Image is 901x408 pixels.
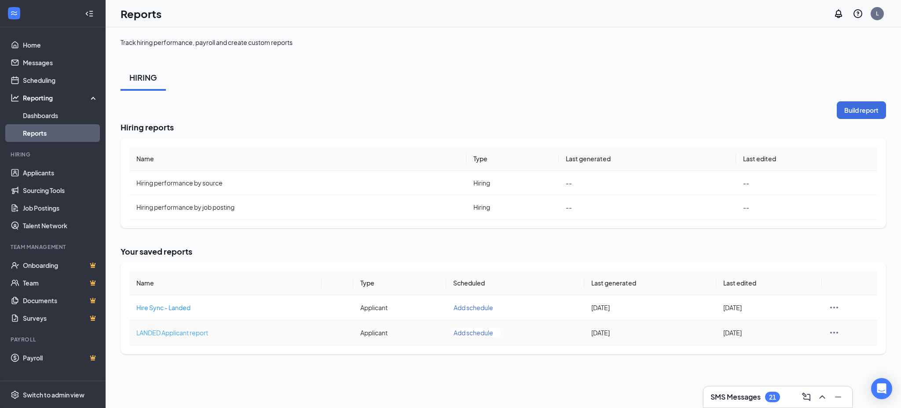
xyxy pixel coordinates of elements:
a: Talent Network [23,217,98,234]
button: Minimize [831,390,845,404]
th: Last edited [716,271,822,295]
a: Messages [23,54,98,71]
a: Job Postings [23,199,98,217]
button: Add schedule [453,303,501,312]
th: Name [129,271,322,295]
svg: Notifications [833,8,844,19]
div: Reporting [23,93,99,102]
a: LANDED Applicant report [136,328,290,338]
span: LANDED Applicant report [136,329,208,337]
td: [DATE] [716,295,822,320]
td: Hiring [466,171,559,195]
td: [DATE] [584,295,717,320]
svg: Ellipses [829,302,839,313]
a: Sourcing Tools [23,182,98,199]
a: TeamCrown [23,274,98,292]
a: Scheduling [23,71,98,89]
svg: ComposeMessage [801,392,812,402]
div: 21 [769,393,776,401]
td: -- [559,171,736,195]
td: [DATE] [584,320,717,345]
a: Dashboards [23,107,98,124]
h1: Reports [121,6,161,21]
a: PayrollCrown [23,349,98,367]
th: Last generated [584,271,717,295]
div: Team Management [11,243,96,251]
svg: Analysis [11,93,19,102]
td: -- [736,195,877,219]
div: L [876,10,879,17]
a: OnboardingCrown [23,256,98,274]
svg: Minimize [833,392,843,402]
div: Switch to admin view [23,390,84,399]
span: Hiring performance by source [136,179,223,187]
h3: SMS Messages [711,392,761,402]
th: Scheduled [446,271,584,295]
a: Home [23,36,98,54]
svg: Settings [11,390,19,399]
td: [DATE] [716,320,822,345]
td: -- [559,195,736,219]
div: Hiring [11,151,96,158]
button: ChevronUp [815,390,829,404]
a: DocumentsCrown [23,292,98,309]
button: Add schedule [453,328,501,338]
td: Applicant [353,320,446,345]
h2: Hiring reports [121,122,886,133]
a: Reports [23,124,98,142]
span: Hiring performance by job posting [136,203,234,211]
th: Type [466,147,559,171]
h2: Your saved reports [121,246,886,257]
th: Type [353,271,446,295]
svg: Ellipses [829,327,839,338]
td: Hiring [466,195,559,219]
span: Hire Sync - Landed [136,304,190,312]
th: Last generated [559,147,736,171]
div: HIRING [129,72,157,83]
th: Last edited [736,147,877,171]
th: Name [129,147,466,171]
div: Track hiring performance, payroll and create custom reports [121,38,293,47]
svg: Collapse [85,9,94,18]
div: Payroll [11,336,96,343]
a: Applicants [23,164,98,182]
svg: ChevronUp [817,392,828,402]
button: ComposeMessage [799,390,813,404]
a: Hire Sync - Landed [136,303,290,312]
svg: WorkstreamLogo [10,9,18,18]
td: Applicant [353,295,446,320]
svg: QuestionInfo [853,8,863,19]
td: -- [736,171,877,195]
a: SurveysCrown [23,309,98,327]
button: Build report [837,101,886,119]
div: Open Intercom Messenger [871,378,892,399]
